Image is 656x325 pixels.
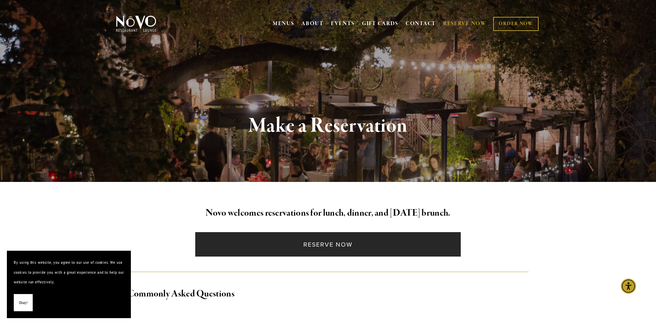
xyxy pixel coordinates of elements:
[443,17,487,30] a: RESERVE NOW
[301,20,324,27] a: ABOUT
[19,298,28,308] span: Okay!
[621,279,636,294] div: Accessibility Menu
[493,17,538,31] a: ORDER NOW
[115,15,158,32] img: Novo Restaurant &amp; Lounge
[14,294,33,312] button: Okay!
[273,20,294,27] a: MENUS
[331,20,355,27] a: EVENTS
[127,206,529,220] h2: Novo welcomes reservations for lunch, dinner, and [DATE] brunch.
[249,113,407,139] strong: Make a Reservation
[127,287,529,301] h2: Commonly Asked Questions
[362,17,398,30] a: GIFT CARDS
[195,232,461,257] a: Reserve Now
[406,17,436,30] a: CONTACT
[14,258,124,287] p: By using this website, you agree to our use of cookies. We use cookies to provide you with a grea...
[7,251,131,318] section: Cookie banner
